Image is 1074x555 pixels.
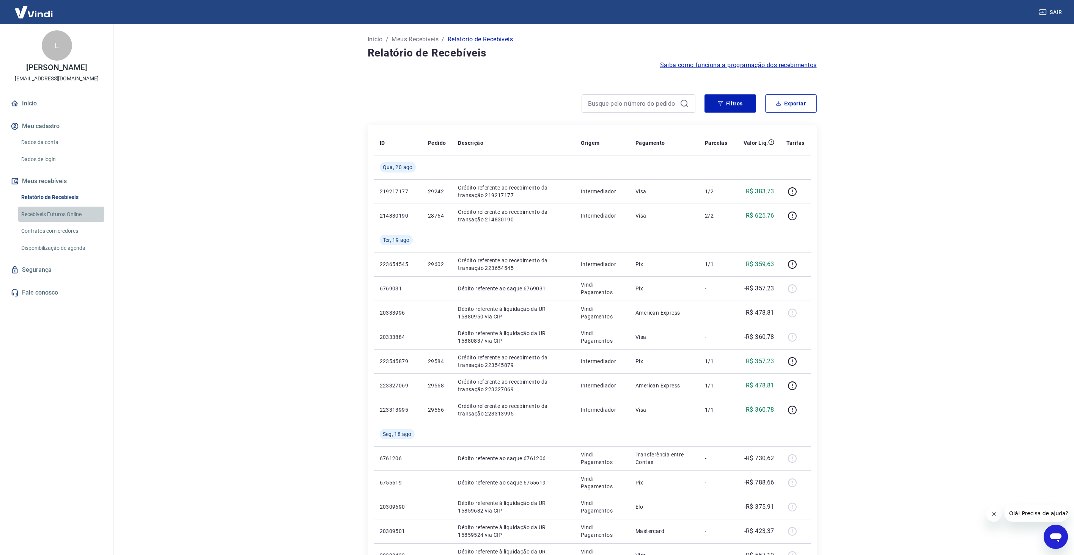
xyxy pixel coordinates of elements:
[9,262,104,278] a: Segurança
[705,406,727,414] p: 1/1
[1044,525,1068,549] iframe: Botão para abrir a janela de mensagens
[705,260,727,268] p: 1/1
[581,305,623,320] p: Vindi Pagamentos
[18,207,104,222] a: Recebíveis Futuros Online
[383,430,412,438] span: Seg, 18 ago
[705,503,727,511] p: -
[442,35,444,44] p: /
[705,333,727,341] p: -
[458,455,569,462] p: Débito referente ao saque 6761206
[705,455,727,462] p: -
[746,381,774,390] p: R$ 478,81
[744,308,774,317] p: -R$ 478,81
[380,333,416,341] p: 20333884
[705,479,727,486] p: -
[428,260,446,268] p: 29602
[18,223,104,239] a: Contratos com credores
[746,260,774,269] p: R$ 359,63
[458,329,569,345] p: Débito referente à liquidação da UR 15880837 via CIP
[383,163,413,171] span: Qua, 20 ago
[380,479,416,486] p: 6755619
[9,173,104,190] button: Meus recebíveis
[746,211,774,220] p: R$ 625,76
[26,64,87,72] p: [PERSON_NAME]
[368,35,383,44] a: Início
[705,285,727,292] p: -
[386,35,388,44] p: /
[744,527,774,536] p: -R$ 423,37
[705,527,727,535] p: -
[581,451,623,466] p: Vindi Pagamentos
[18,240,104,256] a: Disponibilização de agenda
[458,479,569,486] p: Débito referente ao saque 6755619
[581,499,623,514] p: Vindi Pagamentos
[705,309,727,317] p: -
[1005,505,1068,522] iframe: Mensagem da empresa
[458,524,569,539] p: Débito referente à liquidação da UR 15859524 via CIP
[746,187,774,196] p: R$ 383,73
[660,61,817,70] a: Saiba como funciona a programação dos recebimentos
[786,139,805,147] p: Tarifas
[18,190,104,205] a: Relatório de Recebíveis
[380,139,385,147] p: ID
[9,95,104,112] a: Início
[635,479,693,486] p: Pix
[765,94,817,113] button: Exportar
[368,45,817,61] h4: Relatório de Recebíveis
[458,354,569,369] p: Crédito referente ao recebimento da transação 223545879
[581,357,623,365] p: Intermediador
[744,502,774,511] p: -R$ 375,91
[635,333,693,341] p: Visa
[428,406,446,414] p: 29566
[744,284,774,293] p: -R$ 357,23
[588,98,677,109] input: Busque pelo número do pedido
[380,527,416,535] p: 20309501
[704,94,756,113] button: Filtros
[458,184,569,199] p: Crédito referente ao recebimento da transação 219217177
[15,75,99,83] p: [EMAIL_ADDRESS][DOMAIN_NAME]
[635,188,693,195] p: Visa
[458,305,569,320] p: Débito referente à liquidação da UR 15880950 via CIP
[581,188,623,195] p: Intermediador
[458,139,483,147] p: Descrição
[18,135,104,150] a: Dados da conta
[581,329,623,345] p: Vindi Pagamentos
[705,212,727,219] p: 2/2
[581,524,623,539] p: Vindi Pagamentos
[635,285,693,292] p: Pix
[744,332,774,342] p: -R$ 360,78
[744,139,768,147] p: Valor Líq.
[392,35,439,44] p: Meus Recebíveis
[458,208,569,223] p: Crédito referente ao recebimento da transação 214830190
[18,152,104,167] a: Dados de login
[635,260,693,268] p: Pix
[428,382,446,389] p: 29568
[380,212,416,219] p: 214830190
[380,285,416,292] p: 6769031
[635,212,693,219] p: Visa
[9,0,58,24] img: Vindi
[581,260,623,268] p: Intermediador
[383,236,410,244] span: Ter, 19 ago
[581,382,623,389] p: Intermediador
[744,478,774,487] p: -R$ 788,66
[448,35,513,44] p: Relatório de Recebíveis
[428,139,446,147] p: Pedido
[428,188,446,195] p: 29242
[986,506,1002,522] iframe: Fechar mensagem
[458,257,569,272] p: Crédito referente ao recebimento da transação 223654545
[705,188,727,195] p: 1/2
[1038,5,1065,19] button: Sair
[5,5,64,11] span: Olá! Precisa de ajuda?
[9,284,104,301] a: Fale conosco
[380,260,416,268] p: 223654545
[380,503,416,511] p: 20309690
[635,309,693,317] p: American Express
[42,30,72,61] div: L
[744,454,774,463] p: -R$ 730,62
[746,357,774,366] p: R$ 357,23
[458,378,569,393] p: Crédito referente ao recebimento da transação 223327069
[635,139,665,147] p: Pagamento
